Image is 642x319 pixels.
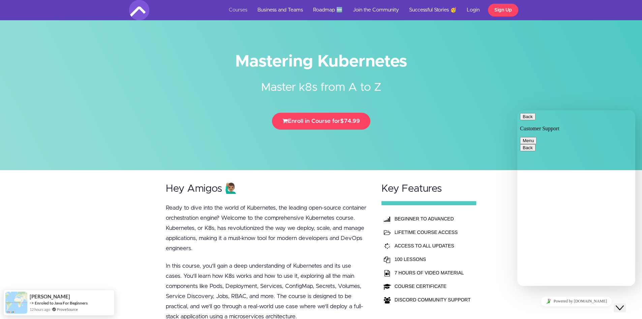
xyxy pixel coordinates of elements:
[5,292,27,314] img: provesource social proof notification image
[195,69,448,96] h2: Master k8s from A to Z
[340,118,360,124] span: $74.99
[129,54,513,69] h1: Mastering Kubernetes
[393,252,472,266] td: 100 LESSONS
[517,294,635,309] iframe: chat widget
[30,294,70,299] span: [PERSON_NAME]
[381,183,477,194] h2: Key Features
[30,307,50,312] span: 12 hours ago
[393,225,472,239] td: LIFETIME COURSE ACCESS
[393,293,472,307] td: DISCORD COMMUNITY SUPPORT
[166,203,369,254] p: Ready to dive into the world of Kubernetes, the leading open-source container orchestration engin...
[393,280,472,293] td: COURSE CERTIFICATE
[393,239,472,252] td: ACCESS TO ALL UPDATES
[614,292,635,312] iframe: chat widget
[272,113,370,130] button: Enroll in Course for$74.99
[57,307,78,312] a: ProveSource
[166,183,369,194] h2: Hey Amigos 🙋🏽‍♂️
[488,4,518,17] a: Sign Up
[393,266,472,280] td: 7 HOURS OF VIDEO MATERIAL
[517,110,635,286] iframe: chat widget
[35,300,88,305] a: Enroled to Java For Beginners
[393,212,472,225] th: BEGINNER TO ADVANCED
[30,300,34,305] span: ->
